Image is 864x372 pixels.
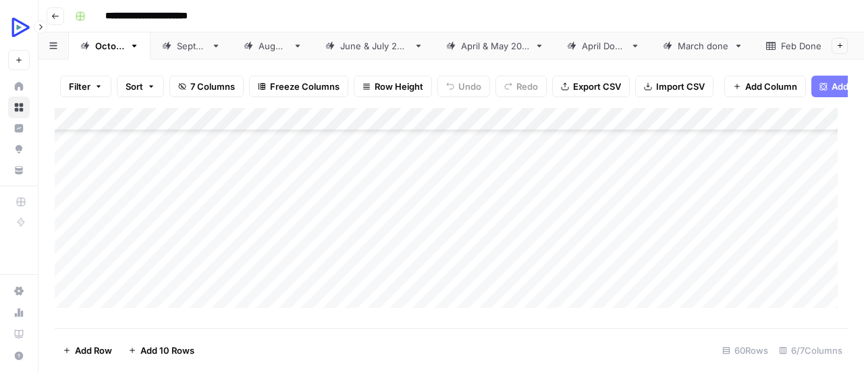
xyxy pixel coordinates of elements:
a: Usage [8,302,30,323]
span: Row Height [375,80,423,93]
span: 7 Columns [190,80,235,93]
a: Learning Hub [8,323,30,345]
button: Export CSV [552,76,630,97]
a: Settings [8,280,30,302]
span: Import CSV [656,80,705,93]
button: Add 10 Rows [120,340,202,361]
button: Undo [437,76,490,97]
span: Redo [516,80,538,93]
span: Freeze Columns [270,80,340,93]
a: Your Data [8,159,30,181]
span: Add 10 Rows [140,344,194,357]
span: Undo [458,80,481,93]
button: Add Row [55,340,120,361]
div: 60 Rows [717,340,774,361]
div: March done [678,39,728,53]
span: Add Column [745,80,797,93]
a: Home [8,76,30,97]
a: [DATE] & [DATE] [435,32,556,59]
div: 6/7 Columns [774,340,848,361]
button: Sort [117,76,164,97]
button: Help + Support [8,345,30,367]
a: [DATE] & [DATE] [314,32,435,59]
a: Insights [8,117,30,139]
a: Browse [8,97,30,118]
a: [DATE] [69,32,151,59]
button: Import CSV [635,76,713,97]
div: [DATE] [177,39,206,53]
div: [DATE] & [DATE] [340,39,408,53]
span: Filter [69,80,90,93]
img: OpenReplay Logo [8,16,32,40]
a: March done [651,32,755,59]
span: Add Row [75,344,112,357]
a: [DATE] [232,32,314,59]
a: April Done [556,32,651,59]
div: [DATE] [95,39,124,53]
a: [DATE] [151,32,232,59]
span: Export CSV [573,80,621,93]
button: Redo [495,76,547,97]
button: Freeze Columns [249,76,348,97]
button: Row Height [354,76,432,97]
button: Filter [60,76,111,97]
span: Sort [126,80,143,93]
div: [DATE] & [DATE] [461,39,529,53]
button: 7 Columns [169,76,244,97]
button: Workspace: OpenReplay [8,11,30,45]
div: Feb Done [781,39,821,53]
div: [DATE] [259,39,288,53]
a: Feb Done [755,32,848,59]
button: Add Column [724,76,806,97]
a: Opportunities [8,138,30,160]
div: April Done [582,39,625,53]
